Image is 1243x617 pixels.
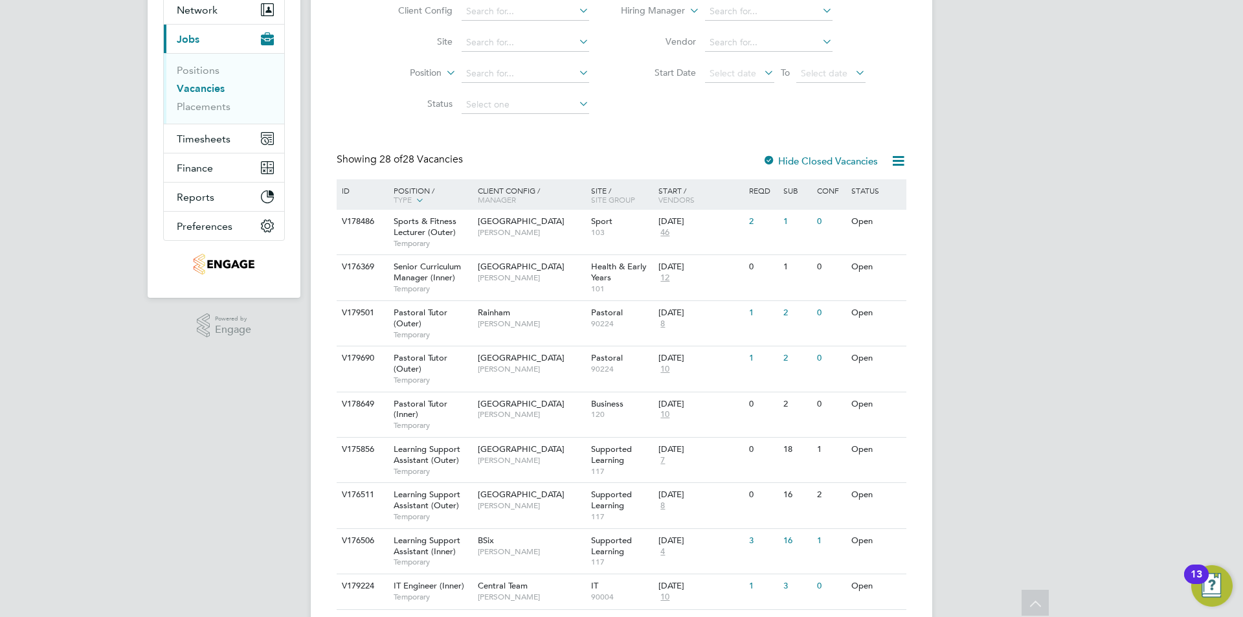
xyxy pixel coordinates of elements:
[848,179,904,201] div: Status
[658,455,667,466] span: 7
[177,220,232,232] span: Preferences
[177,4,218,16] span: Network
[394,330,471,340] span: Temporary
[814,483,847,507] div: 2
[177,133,230,145] span: Timesheets
[394,557,471,567] span: Temporary
[658,409,671,420] span: 10
[621,67,696,78] label: Start Date
[848,483,904,507] div: Open
[478,455,585,466] span: [PERSON_NAME]
[163,254,285,275] a: Go to home page
[588,179,656,210] div: Site /
[215,313,251,324] span: Powered by
[658,273,671,284] span: 12
[462,34,589,52] input: Search for...
[197,313,252,338] a: Powered byEngage
[814,438,847,462] div: 1
[379,153,403,166] span: 28 of
[478,546,585,557] span: [PERSON_NAME]
[780,346,814,370] div: 2
[591,535,632,557] span: Supported Learning
[658,581,743,592] div: [DATE]
[746,179,779,201] div: Reqd
[1191,574,1202,591] div: 13
[746,574,779,598] div: 1
[814,529,847,553] div: 1
[621,36,696,47] label: Vendor
[339,301,384,325] div: V179501
[394,511,471,522] span: Temporary
[814,301,847,325] div: 0
[658,500,667,511] span: 8
[177,33,199,45] span: Jobs
[177,64,219,76] a: Positions
[848,346,904,370] div: Open
[394,443,460,466] span: Learning Support Assistant (Outer)
[710,67,756,79] span: Select date
[394,420,471,431] span: Temporary
[780,483,814,507] div: 16
[780,392,814,416] div: 2
[478,535,494,546] span: BSix
[658,546,667,557] span: 4
[384,179,475,212] div: Position /
[194,254,254,275] img: jambo-logo-retina.png
[591,443,632,466] span: Supported Learning
[814,392,847,416] div: 0
[478,319,585,329] span: [PERSON_NAME]
[610,5,685,17] label: Hiring Manager
[848,392,904,416] div: Open
[591,194,635,205] span: Site Group
[215,324,251,335] span: Engage
[848,301,904,325] div: Open
[780,529,814,553] div: 16
[394,307,447,329] span: Pastoral Tutor (Outer)
[394,489,460,511] span: Learning Support Assistant (Outer)
[394,238,471,249] span: Temporary
[848,574,904,598] div: Open
[848,210,904,234] div: Open
[780,574,814,598] div: 3
[1191,565,1233,607] button: Open Resource Center, 13 new notifications
[848,255,904,279] div: Open
[478,352,565,363] span: [GEOGRAPHIC_DATA]
[658,262,743,273] div: [DATE]
[746,392,779,416] div: 0
[339,392,384,416] div: V178649
[746,255,779,279] div: 0
[394,216,456,238] span: Sports & Fitness Lecturer (Outer)
[462,3,589,21] input: Search for...
[394,352,447,374] span: Pastoral Tutor (Outer)
[658,308,743,319] div: [DATE]
[379,153,463,166] span: 28 Vacancies
[746,301,779,325] div: 1
[478,273,585,283] span: [PERSON_NAME]
[164,183,284,211] button: Reports
[591,261,647,283] span: Health & Early Years
[814,210,847,234] div: 0
[655,179,746,210] div: Start /
[658,592,671,603] span: 10
[591,557,653,567] span: 117
[339,574,384,598] div: V179224
[591,580,598,591] span: IT
[746,483,779,507] div: 0
[164,212,284,240] button: Preferences
[478,227,585,238] span: [PERSON_NAME]
[658,227,671,238] span: 46
[478,580,528,591] span: Central Team
[475,179,588,210] div: Client Config /
[339,210,384,234] div: V178486
[478,194,516,205] span: Manager
[780,210,814,234] div: 1
[591,227,653,238] span: 103
[164,53,284,124] div: Jobs
[339,255,384,279] div: V176369
[462,96,589,114] input: Select one
[164,25,284,53] button: Jobs
[478,364,585,374] span: [PERSON_NAME]
[478,443,565,454] span: [GEOGRAPHIC_DATA]
[378,98,453,109] label: Status
[591,409,653,420] span: 120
